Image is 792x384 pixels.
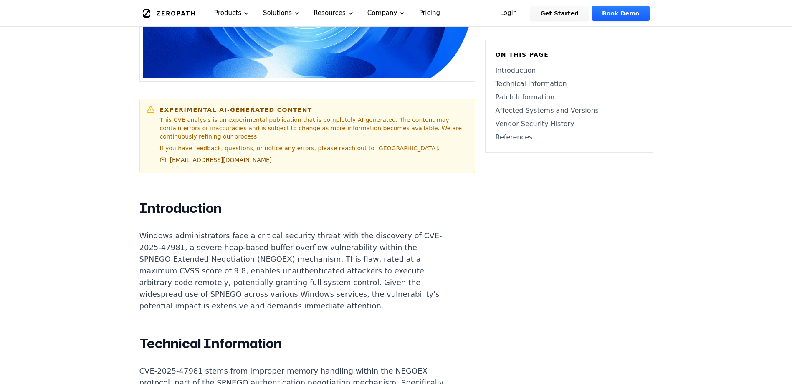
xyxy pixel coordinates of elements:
[530,6,589,21] a: Get Started
[139,335,450,352] h2: Technical Information
[160,156,272,164] a: [EMAIL_ADDRESS][DOMAIN_NAME]
[160,106,468,114] h6: Experimental AI-Generated Content
[160,144,468,152] p: If you have feedback, questions, or notice any errors, please reach out to [GEOGRAPHIC_DATA].
[496,79,643,89] a: Technical Information
[490,6,527,21] a: Login
[160,116,468,141] p: This CVE analysis is an experimental publication that is completely AI-generated. The content may...
[139,230,450,312] p: Windows administrators face a critical security threat with the discovery of CVE-2025-47981, a se...
[496,106,643,116] a: Affected Systems and Versions
[496,92,643,102] a: Patch Information
[496,132,643,142] a: References
[496,51,643,59] h6: On this page
[496,66,643,76] a: Introduction
[139,200,450,217] h2: Introduction
[496,119,643,129] a: Vendor Security History
[592,6,649,21] a: Book Demo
